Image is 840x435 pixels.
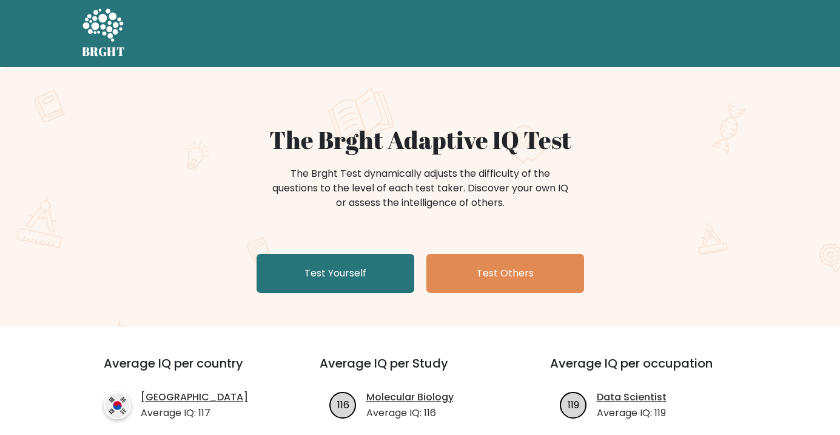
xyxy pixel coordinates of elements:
[366,390,454,405] a: Molecular Biology
[141,390,248,405] a: [GEOGRAPHIC_DATA]
[257,254,414,293] a: Test Yourself
[141,406,248,420] p: Average IQ: 117
[82,44,126,59] h5: BRGHT
[337,397,349,411] text: 116
[597,406,667,420] p: Average IQ: 119
[104,392,131,419] img: country
[320,356,521,385] h3: Average IQ per Study
[426,254,584,293] a: Test Others
[104,356,276,385] h3: Average IQ per country
[550,356,751,385] h3: Average IQ per occupation
[124,125,716,154] h1: The Brght Adaptive IQ Test
[597,390,667,405] a: Data Scientist
[269,166,572,210] div: The Brght Test dynamically adjusts the difficulty of the questions to the level of each test take...
[568,397,579,411] text: 119
[82,5,126,62] a: BRGHT
[366,406,454,420] p: Average IQ: 116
